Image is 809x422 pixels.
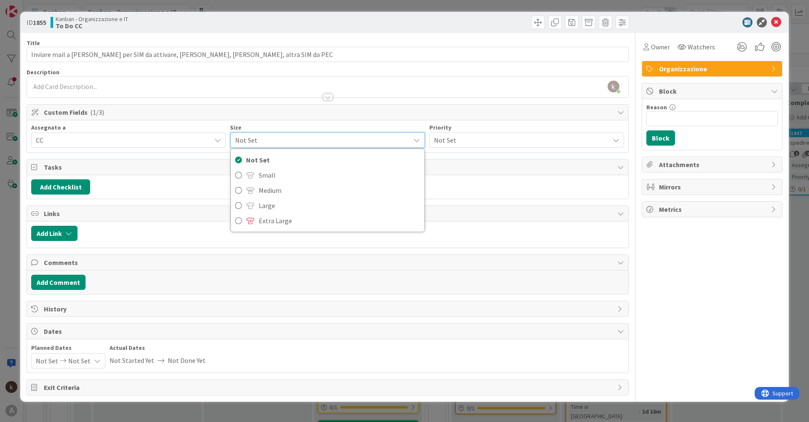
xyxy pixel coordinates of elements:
span: Description [27,68,59,76]
span: Organizzazione [659,64,767,74]
span: Exit Criteria [44,382,613,392]
span: Not Set [434,134,605,146]
a: Large [231,198,424,213]
button: Add Comment [31,275,86,290]
a: Extra Large [231,213,424,228]
span: CC [36,135,211,145]
span: Not Done Yet [168,353,206,368]
span: Planned Dates [31,344,105,352]
label: Title [27,39,40,47]
span: Custom Fields [44,107,613,117]
span: Medium [259,184,420,197]
a: Not Set [231,152,424,168]
button: Block [646,130,675,146]
span: Metrics [659,204,767,214]
b: To Do CC [56,22,128,29]
span: Watchers [688,42,715,52]
span: History [44,304,613,314]
span: Links [44,208,613,219]
span: Owner [651,42,670,52]
span: Not Set [68,354,91,368]
span: Kanban - Organizzazione e IT [56,16,128,22]
span: Mirrors [659,182,767,192]
span: Extra Large [259,214,420,227]
div: Priority [429,124,624,130]
b: 1855 [33,18,46,27]
label: Reason [646,103,667,111]
span: Attachments [659,160,767,170]
span: Small [259,169,420,181]
div: Assegnato a [31,124,226,130]
button: Add Checklist [31,179,90,195]
button: Add Link [31,226,78,241]
span: Support [18,1,38,11]
span: Actual Dates [110,344,206,352]
span: Dates [44,326,613,336]
span: Not Started Yet [110,353,154,368]
span: Large [259,199,420,212]
div: Size [230,124,425,130]
span: ( 1/3 ) [90,108,104,116]
span: Not Set [246,154,420,166]
img: AAcHTtd5rm-Hw59dezQYKVkaI0MZoYjvbSZnFopdN0t8vu62=s96-c [608,81,619,92]
span: Comments [44,257,613,268]
input: type card name here... [27,47,629,62]
span: Not Set [36,354,58,368]
span: Block [659,86,767,96]
span: Tasks [44,162,613,172]
a: Medium [231,183,424,198]
a: Small [231,168,424,183]
span: Not Set [235,134,405,146]
span: ID [27,17,46,27]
